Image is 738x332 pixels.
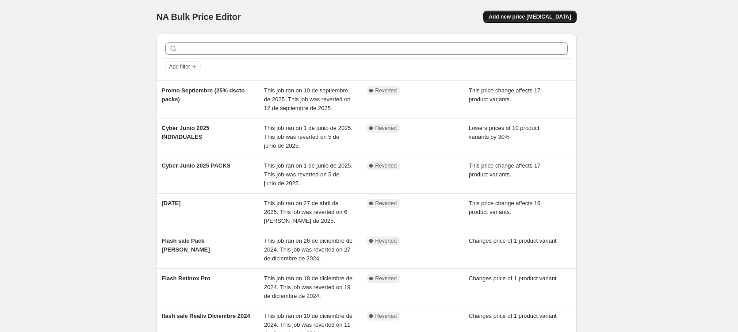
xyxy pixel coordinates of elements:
[165,61,201,72] button: Add filter
[489,13,571,20] span: Add new price [MEDICAL_DATA]
[162,200,181,206] span: [DATE]
[162,87,245,103] span: Promo Septiembre (25% dscto packs)
[469,87,540,103] span: This price change affects 17 product variants.
[375,275,397,282] span: Reverted
[162,237,210,253] span: Flash sale Pack [PERSON_NAME]
[483,11,576,23] button: Add new price [MEDICAL_DATA]
[375,125,397,132] span: Reverted
[469,125,539,140] span: Lowers prices of 10 product variants by 30%
[162,162,231,169] span: Cyber Junio 2025 PACKS
[375,162,397,169] span: Reverted
[469,313,557,319] span: Changes price of 1 product variant
[264,162,352,187] span: This job ran on 1 de junio de 2025. This job was reverted on 5 de junio de 2025.
[469,237,557,244] span: Changes price of 1 product variant
[264,125,352,149] span: This job ran on 1 de junio de 2025. This job was reverted on 5 de junio de 2025.
[169,63,190,70] span: Add filter
[469,275,557,282] span: Changes price of 1 product variant
[157,12,241,22] span: NA Bulk Price Editor
[375,313,397,320] span: Reverted
[162,313,250,319] span: flash sale Realiv Diciembre 2024
[162,125,210,140] span: Cyber Junio 2025 INDIVIDUALES
[264,200,347,224] span: This job ran on 27 de abril de 2025. This job was reverted on 6 [PERSON_NAME] de 2025.
[162,275,211,282] span: Flash Retinox Pro
[264,87,351,111] span: This job ran on 10 de septiembre de 2025. This job was reverted on 12 de septiembre de 2025.
[264,237,352,262] span: This job ran on 26 de diciembre de 2024. This job was reverted on 27 de diciembre de 2024.
[264,275,352,299] span: This job ran on 18 de diciembre de 2024. This job was reverted on 19 de diciembre de 2024.
[375,87,397,94] span: Reverted
[469,162,540,178] span: This price change affects 17 product variants.
[375,237,397,244] span: Reverted
[469,200,540,215] span: This price change affects 16 product variants.
[375,200,397,207] span: Reverted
